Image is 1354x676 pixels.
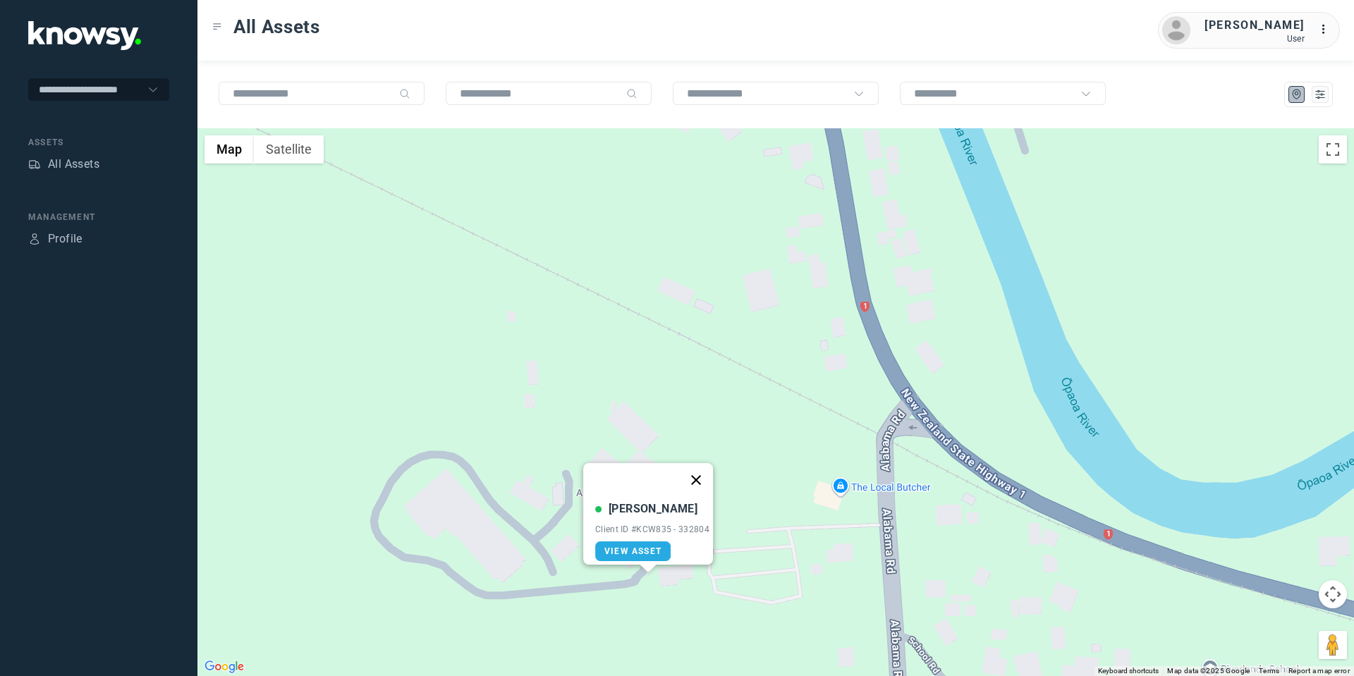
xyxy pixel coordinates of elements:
[48,156,99,173] div: All Assets
[679,463,713,497] button: Close
[1204,34,1305,44] div: User
[28,21,141,50] img: Application Logo
[28,156,99,173] a: AssetsAll Assets
[399,88,410,99] div: Search
[1319,631,1347,659] button: Drag Pegman onto the map to open Street View
[609,500,697,517] div: [PERSON_NAME]
[254,135,324,164] button: Show satellite imagery
[1098,666,1159,676] button: Keyboard shortcuts
[1162,16,1190,44] img: avatar.png
[212,22,222,32] div: Toggle Menu
[1259,667,1280,675] a: Terms (opens in new tab)
[626,88,638,99] div: Search
[1319,21,1336,40] div: :
[28,211,169,223] div: Management
[48,231,83,247] div: Profile
[1314,88,1326,101] div: List
[1291,88,1303,101] div: Map
[1288,667,1350,675] a: Report a map error
[595,541,671,561] a: View Asset
[604,546,661,556] span: View Asset
[1319,24,1334,35] tspan: ...
[28,233,41,245] div: Profile
[1204,17,1305,34] div: [PERSON_NAME]
[1319,135,1347,164] button: Toggle fullscreen view
[201,658,248,676] a: Open this area in Google Maps (opens a new window)
[28,158,41,171] div: Assets
[28,136,169,149] div: Assets
[1167,667,1250,675] span: Map data ©2025 Google
[1319,580,1347,608] button: Map camera controls
[201,658,248,676] img: Google
[595,524,709,534] div: Client ID #KCW835 - 332804
[233,14,320,39] span: All Assets
[205,135,254,164] button: Show street map
[28,231,83,247] a: ProfileProfile
[1319,21,1336,38] div: :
